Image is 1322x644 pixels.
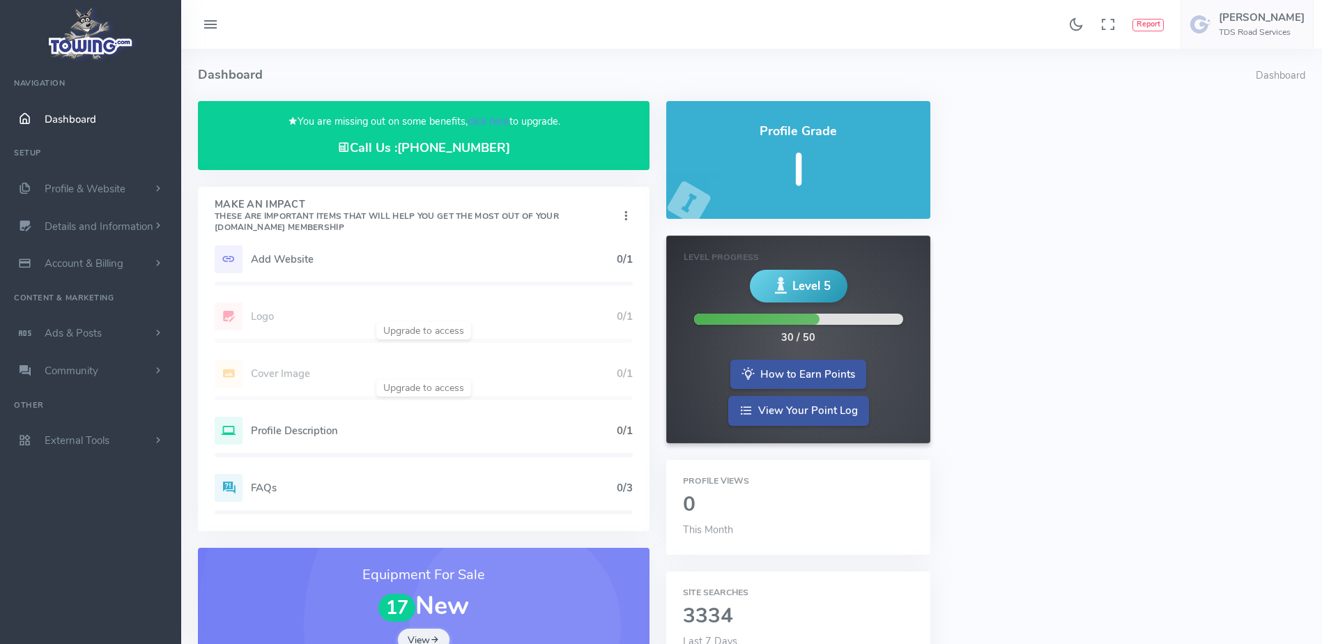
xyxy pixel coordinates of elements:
span: External Tools [45,434,109,447]
span: 17 [378,594,416,622]
li: Dashboard [1256,68,1305,84]
h4: Dashboard [198,49,1256,101]
button: Report [1132,19,1164,31]
span: Details and Information [45,220,153,233]
img: user-image [1190,13,1212,36]
span: Community [45,364,98,378]
span: Profile & Website [45,182,125,196]
h5: [PERSON_NAME] [1219,12,1305,23]
h2: 0 [683,493,914,516]
h6: TDS Road Services [1219,28,1305,37]
img: logo [44,4,138,63]
span: Dashboard [45,112,96,126]
h5: Add Website [251,254,617,265]
p: You are missing out on some benefits, to upgrade. [215,114,633,130]
a: View Your Point Log [728,396,869,426]
div: 30 / 50 [781,330,815,346]
span: This Month [683,523,733,537]
h5: I [683,146,914,195]
h3: Equipment For Sale [215,565,633,585]
a: How to Earn Points [730,360,866,390]
a: [PHONE_NUMBER] [397,139,510,156]
h6: Level Progress [684,253,913,262]
span: Level 5 [792,277,831,295]
span: Account & Billing [45,256,123,270]
h6: Site Searches [683,588,914,597]
h5: FAQs [251,482,617,493]
h2: 3334 [683,605,914,628]
a: click here [468,114,509,128]
h5: 0/3 [617,482,633,493]
h5: Profile Description [251,425,617,436]
h4: Call Us : [215,141,633,155]
h1: New [215,592,633,622]
h5: 0/1 [617,425,633,436]
small: These are important items that will help you get the most out of your [DOMAIN_NAME] Membership [215,210,559,233]
h4: Make An Impact [215,199,619,233]
h4: Profile Grade [683,125,914,139]
h5: 0/1 [617,254,633,265]
h6: Profile Views [683,477,914,486]
span: Ads & Posts [45,326,102,340]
